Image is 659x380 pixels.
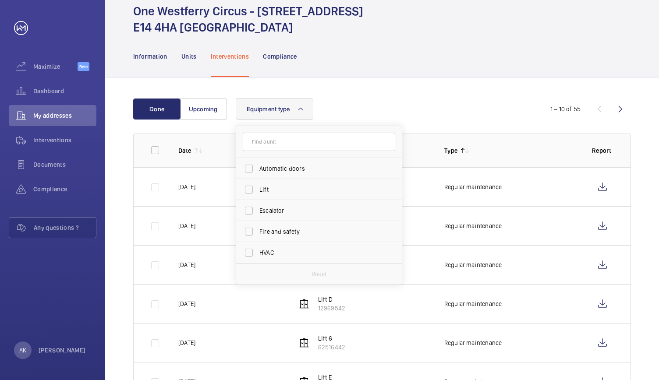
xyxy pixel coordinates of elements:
[33,111,96,120] span: My addresses
[33,87,96,95] span: Dashboard
[444,299,502,308] p: Regular maintenance
[78,62,89,71] span: Beta
[444,260,502,269] p: Regular maintenance
[33,160,96,169] span: Documents
[592,146,613,155] p: Report
[550,105,581,113] div: 1 – 10 of 55
[259,227,380,236] span: Fire and safety
[318,343,345,352] p: 62516442
[34,223,96,232] span: Any questions ?
[181,52,197,61] p: Units
[19,346,26,355] p: AK
[318,304,345,313] p: 12969542
[33,185,96,194] span: Compliance
[318,295,345,304] p: Lift D
[33,136,96,144] span: Interventions
[299,299,309,309] img: elevator.svg
[312,270,326,278] p: Reset
[444,146,457,155] p: Type
[259,164,380,173] span: Automatic doors
[133,3,363,35] h1: One Westferry Circus - [STREET_ADDRESS] E14 4HA [GEOGRAPHIC_DATA]
[133,99,181,120] button: Done
[444,222,502,230] p: Regular maintenance
[178,146,191,155] p: Date
[33,62,78,71] span: Maximize
[236,99,313,120] button: Equipment type
[263,52,297,61] p: Compliance
[178,338,195,347] p: [DATE]
[178,260,195,269] p: [DATE]
[178,299,195,308] p: [DATE]
[259,206,380,215] span: Escalator
[299,338,309,348] img: elevator.svg
[211,52,249,61] p: Interventions
[259,248,380,257] span: HVAC
[178,222,195,230] p: [DATE]
[243,133,395,151] input: Find a unit
[133,52,167,61] p: Information
[178,183,195,191] p: [DATE]
[180,99,227,120] button: Upcoming
[39,346,86,355] p: [PERSON_NAME]
[444,183,502,191] p: Regular maintenance
[444,338,502,347] p: Regular maintenance
[259,185,380,194] span: Lift
[318,334,345,343] p: Lift 6
[247,106,290,113] span: Equipment type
